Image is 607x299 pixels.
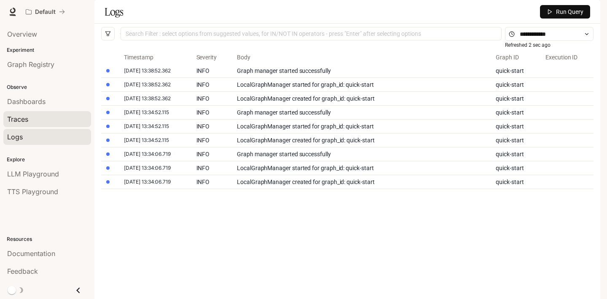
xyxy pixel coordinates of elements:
div: INFO [196,121,224,131]
div: LocalGraphManager started for graph_id: quick-start [237,163,482,173]
div: INFO [196,135,224,145]
button: All workspaces [22,3,69,20]
div: quick-start [496,93,532,104]
div: INFO [196,149,224,159]
div: INFO [196,107,224,117]
div: Graph manager started successfully [237,107,482,117]
div: quick-start [496,163,532,173]
div: [DATE] 13:38:52.362 [124,93,171,104]
div: quick-start [496,107,532,117]
div: [DATE] 13:38:52.362 [124,80,171,90]
div: INFO [196,177,224,187]
div: LocalGraphManager started for graph_id: quick-start [237,80,482,90]
div: LocalGraphManager started for graph_id: quick-start [237,121,482,131]
div: [DATE] 13:34:06.719 [124,163,171,173]
th: Body [230,51,489,64]
div: [DATE] 13:34:52.115 [124,107,169,117]
th: Execution ID [539,51,594,64]
h1: Logs [105,3,123,20]
div: quick-start [496,177,532,187]
div: LocalGraphManager created for graph_id: quick-start [237,93,482,104]
button: filter [101,27,115,40]
div: LocalGraphManager created for graph_id: quick-start [237,177,482,187]
span: Run Query [556,7,583,16]
div: Graph manager started successfully [237,149,482,159]
div: quick-start [496,80,532,90]
div: [DATE] 13:34:52.115 [124,135,169,145]
div: [DATE] 13:34:06.719 [124,177,171,187]
div: LocalGraphManager created for graph_id: quick-start [237,135,482,145]
th: Timestamp [117,51,189,64]
article: Refreshed 2 sec ago [505,41,551,49]
button: Run Query [540,5,590,19]
div: quick-start [496,149,532,159]
div: [DATE] 13:38:52.362 [124,66,171,76]
div: [DATE] 13:34:06.719 [124,149,171,159]
div: INFO [196,66,224,76]
p: Default [35,8,56,16]
div: quick-start [496,66,532,76]
div: [DATE] 13:34:52.115 [124,121,169,131]
div: INFO [196,80,224,90]
th: Graph ID [489,51,539,64]
div: quick-start [496,135,532,145]
span: filter [105,31,111,37]
div: INFO [196,93,224,104]
th: Severity [190,51,231,64]
div: Graph manager started successfully [237,66,482,76]
div: INFO [196,163,224,173]
div: quick-start [496,121,532,131]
